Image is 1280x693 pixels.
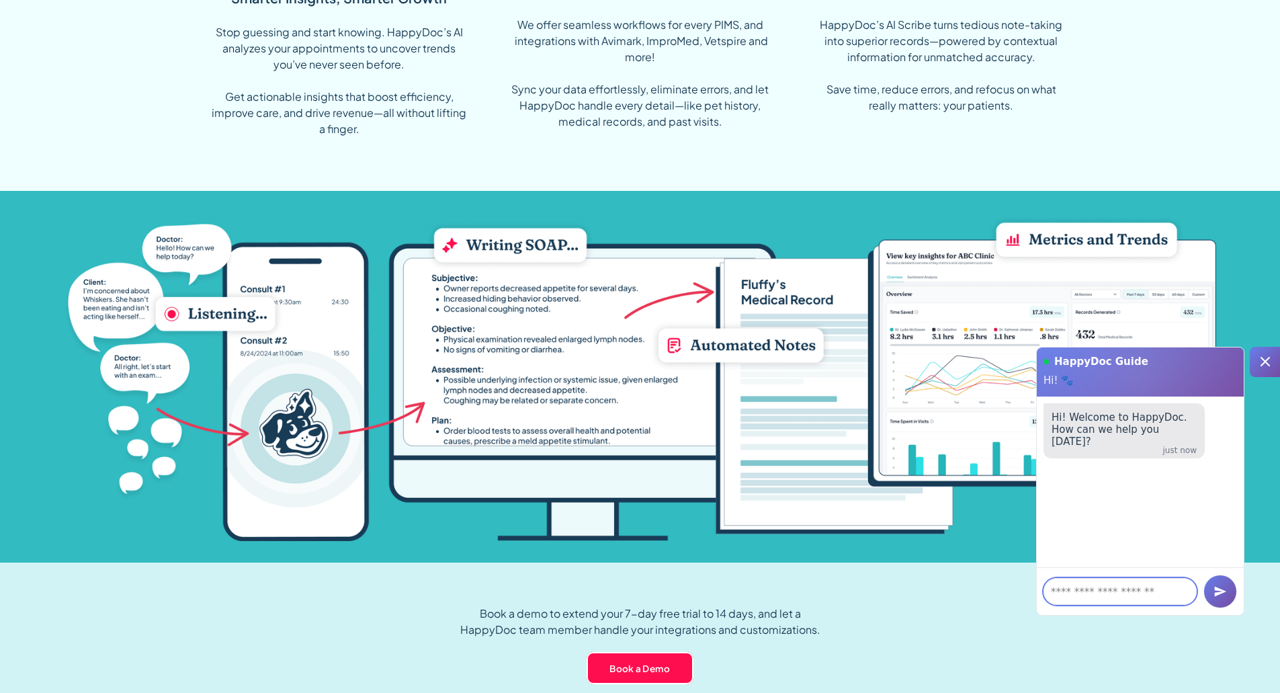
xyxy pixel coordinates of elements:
[812,17,1070,114] div: HappyDoc’s AI Scribe turns tedious note-taking into superior records—powered by contextual inform...
[452,606,828,638] div: Book a demo to extend your 7-day free trial to 14 days, and let a HappyDoc team member handle you...
[511,17,769,130] div: We offer seamless workflows for every PIMS, and integrations with Avimark, ImproMed, Vetspire and...
[64,212,1216,541] img: A mockup of screens: A mobile device is listening and transcribing and uploading. Inputting data ...
[587,652,693,684] a: Book a Demo
[210,24,468,137] div: Stop guessing and start knowing. HappyDoc’s AI analyzes your appointments to uncover trends you’v...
